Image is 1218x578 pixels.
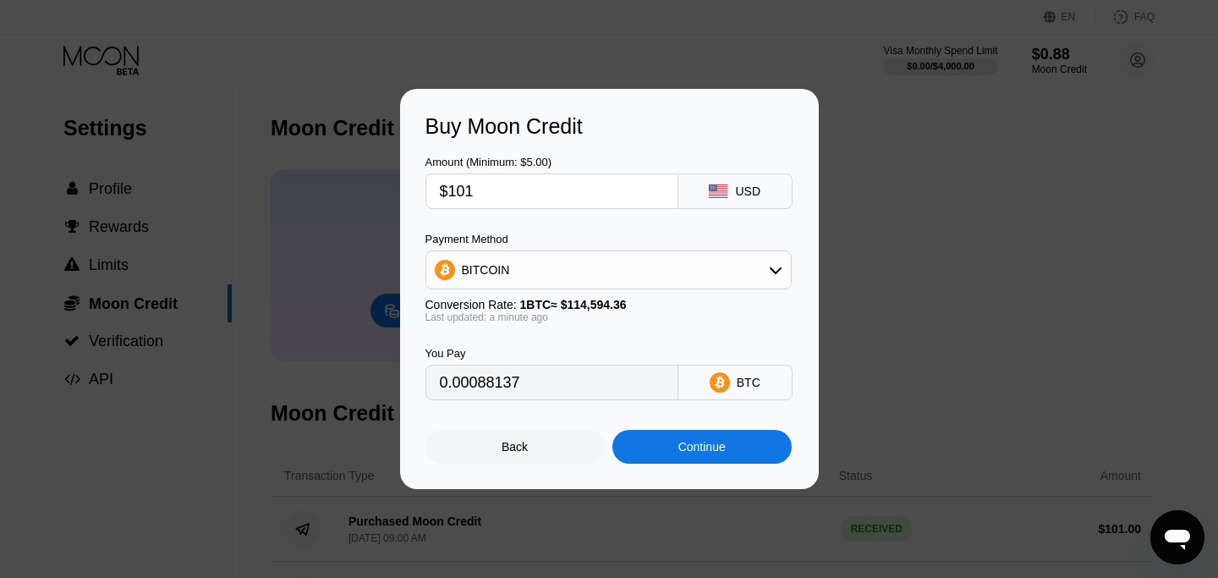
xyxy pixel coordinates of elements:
[426,253,791,287] div: BITCOIN
[425,298,792,311] div: Conversion Rate:
[1150,510,1204,564] iframe: Button to launch messaging window
[502,440,528,454] div: Back
[425,430,605,464] div: Back
[425,156,678,168] div: Amount (Minimum: $5.00)
[737,376,760,389] div: BTC
[735,184,760,198] div: USD
[462,263,510,277] div: BITCOIN
[425,311,792,323] div: Last updated: a minute ago
[425,114,793,139] div: Buy Moon Credit
[612,430,792,464] div: Continue
[425,233,792,245] div: Payment Method
[440,174,664,208] input: $0.00
[520,298,627,311] span: 1 BTC ≈ $114,594.36
[678,440,726,454] div: Continue
[425,347,678,360] div: You Pay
